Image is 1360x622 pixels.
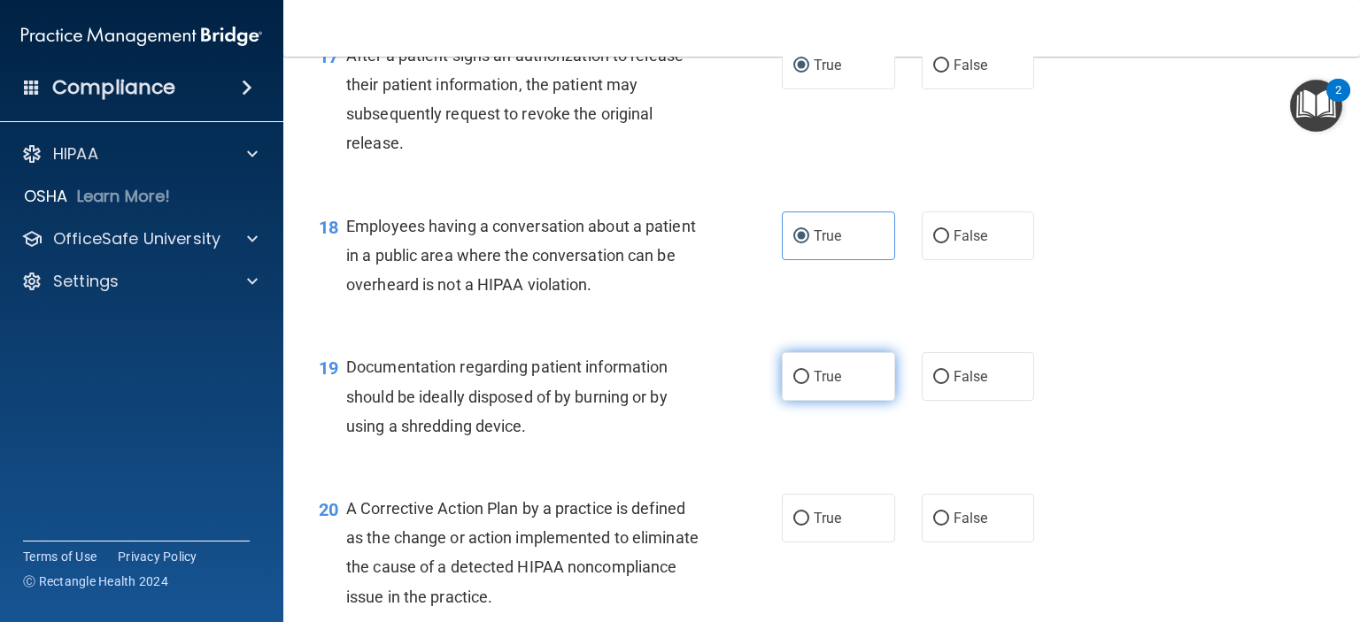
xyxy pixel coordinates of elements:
[793,371,809,384] input: True
[793,230,809,243] input: True
[319,499,338,520] span: 20
[21,271,258,292] a: Settings
[23,548,97,565] a: Terms of Use
[346,499,699,606] span: A Corrective Action Plan by a practice is defined as the change or action implemented to eliminat...
[793,59,809,73] input: True
[933,371,949,384] input: False
[77,186,171,207] p: Learn More!
[23,572,168,590] span: Ⓒ Rectangle Health 2024
[346,217,696,294] span: Employees having a conversation about a patient in a public area where the conversation can be ov...
[933,512,949,526] input: False
[954,368,988,385] span: False
[53,271,119,292] p: Settings
[814,510,841,526] span: True
[954,57,988,73] span: False
[814,227,841,244] span: True
[24,186,68,207] p: OSHA
[814,57,841,73] span: True
[319,217,338,238] span: 18
[21,19,262,54] img: PMB logo
[954,510,988,526] span: False
[793,512,809,526] input: True
[933,59,949,73] input: False
[118,548,197,565] a: Privacy Policy
[319,357,338,379] span: 19
[52,75,175,100] h4: Compliance
[53,228,220,250] p: OfficeSafe University
[1290,80,1342,132] button: Open Resource Center, 2 new notifications
[346,357,668,434] span: Documentation regarding patient information should be ideally disposed of by burning or by using ...
[814,368,841,385] span: True
[933,230,949,243] input: False
[319,46,338,67] span: 17
[954,227,988,244] span: False
[21,143,258,165] a: HIPAA
[1335,90,1341,113] div: 2
[21,228,258,250] a: OfficeSafe University
[53,143,98,165] p: HIPAA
